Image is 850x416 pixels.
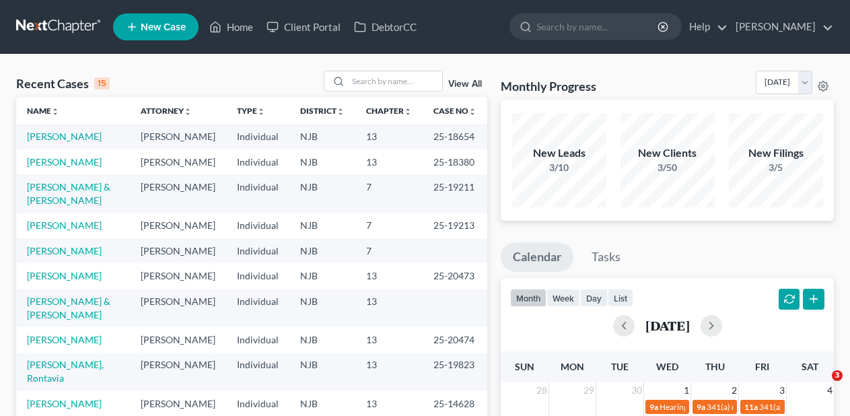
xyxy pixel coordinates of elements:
[778,382,786,398] span: 3
[226,289,289,327] td: Individual
[348,71,442,91] input: Search by name...
[510,289,546,307] button: month
[226,124,289,149] td: Individual
[649,402,658,412] span: 9a
[289,174,355,213] td: NJB
[130,391,226,416] td: [PERSON_NAME]
[515,361,534,372] span: Sun
[226,174,289,213] td: Individual
[337,108,345,116] i: unfold_more
[130,263,226,288] td: [PERSON_NAME]
[94,77,110,90] div: 15
[257,108,265,116] i: unfold_more
[16,75,110,92] div: Recent Cases
[289,353,355,391] td: NJB
[660,402,765,412] span: Hearing for [PERSON_NAME]
[27,359,104,384] a: [PERSON_NAME], Rontavia
[289,149,355,174] td: NJB
[730,382,738,398] span: 2
[501,78,596,94] h3: Monthly Progress
[27,334,102,345] a: [PERSON_NAME]
[226,213,289,238] td: Individual
[802,361,818,372] span: Sat
[237,106,265,116] a: Typeunfold_more
[184,108,192,116] i: unfold_more
[289,213,355,238] td: NJB
[630,382,643,398] span: 30
[423,174,487,213] td: 25-19211
[608,289,633,307] button: list
[423,213,487,238] td: 25-19213
[260,15,347,39] a: Client Portal
[697,402,705,412] span: 9a
[546,289,580,307] button: week
[130,174,226,213] td: [PERSON_NAME]
[366,106,412,116] a: Chapterunfold_more
[226,238,289,263] td: Individual
[27,296,110,320] a: [PERSON_NAME] & [PERSON_NAME]
[355,327,423,352] td: 13
[289,391,355,416] td: NJB
[755,361,769,372] span: Fri
[423,353,487,391] td: 25-19823
[226,327,289,352] td: Individual
[51,108,59,116] i: unfold_more
[423,391,487,416] td: 25-14628
[580,289,608,307] button: day
[535,382,548,398] span: 28
[582,382,596,398] span: 29
[621,161,715,174] div: 3/50
[832,370,843,381] span: 3
[744,402,758,412] span: 11a
[423,149,487,174] td: 25-18380
[512,145,606,161] div: New Leads
[27,131,102,142] a: [PERSON_NAME]
[226,263,289,288] td: Individual
[645,318,690,333] h2: [DATE]
[729,15,833,39] a: [PERSON_NAME]
[27,156,102,168] a: [PERSON_NAME]
[355,149,423,174] td: 13
[423,327,487,352] td: 25-20474
[423,263,487,288] td: 25-20473
[423,124,487,149] td: 25-18654
[621,145,715,161] div: New Clients
[27,398,102,409] a: [PERSON_NAME]
[561,361,584,372] span: Mon
[141,22,186,32] span: New Case
[226,149,289,174] td: Individual
[203,15,260,39] a: Home
[512,161,606,174] div: 3/10
[130,289,226,327] td: [PERSON_NAME]
[289,327,355,352] td: NJB
[130,353,226,391] td: [PERSON_NAME]
[355,353,423,391] td: 13
[347,15,423,39] a: DebtorCC
[289,289,355,327] td: NJB
[130,213,226,238] td: [PERSON_NAME]
[300,106,345,116] a: Districtunfold_more
[226,353,289,391] td: Individual
[27,181,110,206] a: [PERSON_NAME] & [PERSON_NAME]
[130,124,226,149] td: [PERSON_NAME]
[130,238,226,263] td: [PERSON_NAME]
[404,108,412,116] i: unfold_more
[27,106,59,116] a: Nameunfold_more
[27,270,102,281] a: [PERSON_NAME]
[611,361,629,372] span: Tue
[705,361,725,372] span: Thu
[804,370,837,403] iframe: Intercom live chat
[27,245,102,256] a: [PERSON_NAME]
[289,238,355,263] td: NJB
[355,391,423,416] td: 13
[682,15,728,39] a: Help
[289,124,355,149] td: NJB
[501,242,573,272] a: Calendar
[536,14,660,39] input: Search by name...
[130,149,226,174] td: [PERSON_NAME]
[448,79,482,89] a: View All
[707,402,837,412] span: 341(a) meeting for [PERSON_NAME]
[682,382,690,398] span: 1
[355,263,423,288] td: 13
[355,238,423,263] td: 7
